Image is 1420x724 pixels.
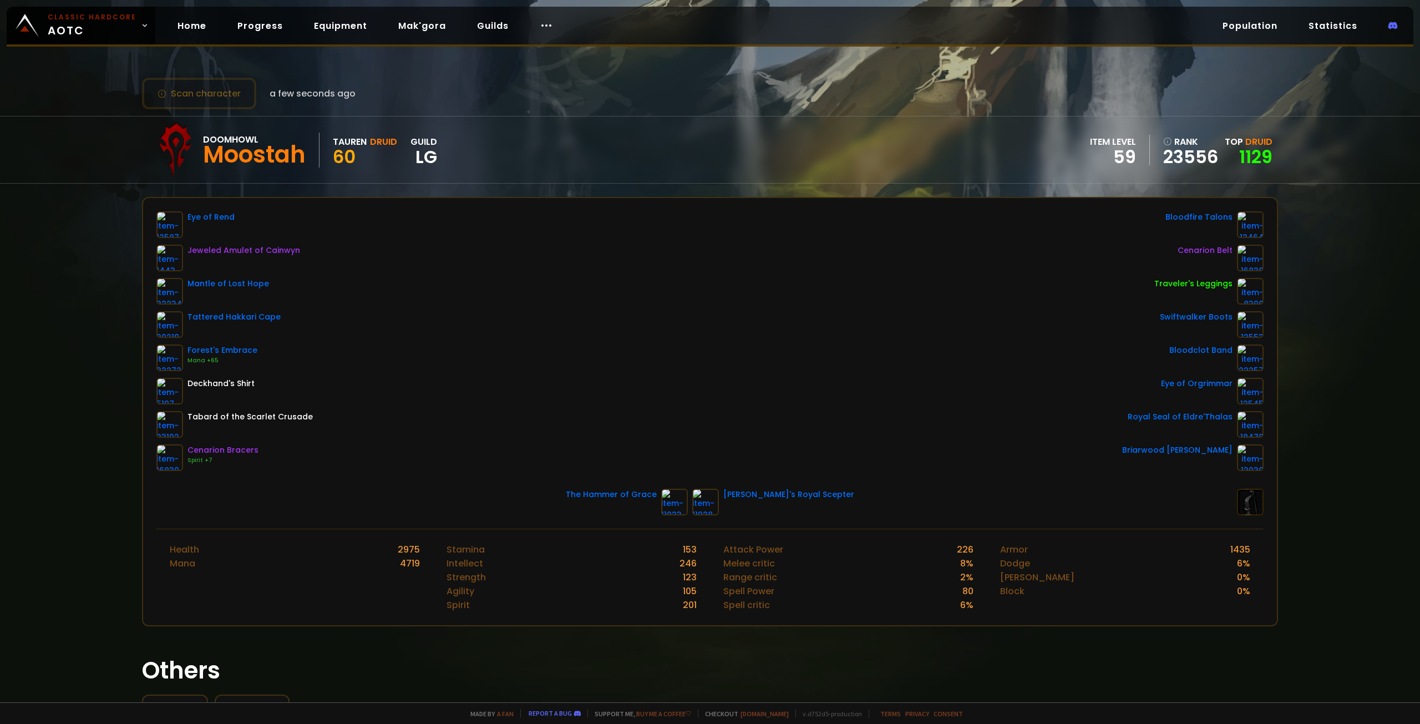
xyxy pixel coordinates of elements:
div: guild [410,135,437,165]
img: item-16828 [1237,245,1264,271]
div: Mana [170,556,195,570]
div: Spirit [447,598,470,612]
a: a fan [497,710,514,718]
a: [DOMAIN_NAME] [741,710,789,718]
div: Block [1000,584,1025,598]
span: Checkout [698,710,789,718]
div: Briarwood [PERSON_NAME] [1122,444,1233,456]
div: Traveler's Leggings [1154,278,1233,290]
span: Support me, [587,710,691,718]
div: Tauren [333,135,367,149]
a: Terms [880,710,901,718]
a: Buy me a coffee [636,710,691,718]
button: Scan character [142,78,256,109]
div: rank [1163,135,1218,149]
div: Intellect [447,556,483,570]
div: Melee critic [723,556,775,570]
div: Range critic [723,570,777,584]
div: Doomhowl [203,133,306,146]
img: item-12464 [1237,211,1264,238]
div: Bloodclot Band [1169,345,1233,356]
div: Swiftwalker Boots [1160,311,1233,323]
img: item-22234 [156,278,183,305]
img: item-8300 [1237,278,1264,305]
a: Progress [229,14,292,37]
div: Top [1225,135,1272,149]
img: item-16830 [156,444,183,471]
a: Classic HardcoreAOTC [7,7,155,44]
div: Eye of Orgrimmar [1161,378,1233,389]
div: 80 [962,584,973,598]
div: 1435 [1230,543,1250,556]
div: Armor [1000,543,1028,556]
div: 2975 [398,543,420,556]
img: item-18470 [1237,411,1264,438]
div: 6 % [1237,556,1250,570]
div: Royal Seal of Eldre'Thalas [1128,411,1233,423]
a: Consent [934,710,963,718]
span: 60 [333,144,356,169]
div: Jeweled Amulet of Cainwyn [187,245,300,256]
div: Cenarion Bracers [187,444,258,456]
img: item-20219 [156,311,183,338]
div: Spell critic [723,598,770,612]
a: Privacy [905,710,929,718]
img: item-12587 [156,211,183,238]
span: AOTC [48,12,136,39]
span: Made by [464,710,514,718]
div: Mantle of Lost Hope [187,278,269,290]
img: item-22272 [156,345,183,371]
div: The Hammer of Grace [566,489,657,500]
div: Forest's Embrace [187,345,257,356]
div: Cenarion Belt [1178,245,1233,256]
img: item-12545 [1237,378,1264,404]
span: v. d752d5 - production [795,710,862,718]
a: Statistics [1300,14,1366,37]
h1: Others [142,653,1278,688]
div: 153 [683,543,697,556]
img: item-12553 [1237,311,1264,338]
div: Druid [370,135,397,149]
div: Strength [447,570,486,584]
div: Agility [447,584,474,598]
a: Guilds [468,14,518,37]
div: 246 [679,556,697,570]
a: Report a bug [529,709,572,717]
img: item-12930 [1237,444,1264,471]
div: Tattered Hakkari Cape [187,311,281,323]
img: item-11928 [692,489,719,515]
a: 23556 [1163,149,1218,165]
div: 201 [683,598,697,612]
a: Home [169,14,215,37]
div: Spirit +7 [187,456,258,465]
span: LG [410,149,437,165]
span: Druid [1245,135,1272,148]
a: 1129 [1239,144,1272,169]
div: 59 [1090,149,1136,165]
img: item-22257 [1237,345,1264,371]
div: Spell Power [723,584,774,598]
a: Mak'gora [389,14,455,37]
img: item-11923 [661,489,688,515]
div: Mana +65 [187,356,257,365]
div: 105 [683,584,697,598]
div: Health [170,543,199,556]
div: Attack Power [723,543,783,556]
div: [PERSON_NAME]'s Royal Scepter [723,489,854,500]
div: item level [1090,135,1136,149]
div: 6 % [960,598,973,612]
div: 2 % [960,570,973,584]
div: Bloodfire Talons [1165,211,1233,223]
div: Dodge [1000,556,1030,570]
div: 4719 [400,556,420,570]
div: 0 % [1237,570,1250,584]
small: Classic Hardcore [48,12,136,22]
div: 8 % [960,556,973,570]
div: 226 [957,543,973,556]
img: item-1443 [156,245,183,271]
div: 123 [683,570,697,584]
img: item-23192 [156,411,183,438]
a: Equipment [305,14,376,37]
a: Population [1214,14,1286,37]
div: Tabard of the Scarlet Crusade [187,411,313,423]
